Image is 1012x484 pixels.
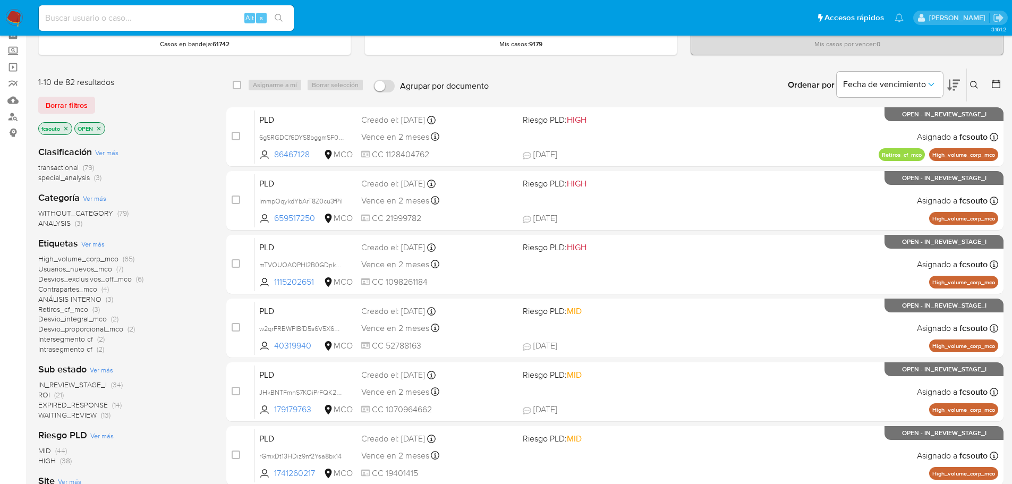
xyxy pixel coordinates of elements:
input: Buscar usuario o caso... [39,11,294,25]
p: felipe.cayon@mercadolibre.com [929,13,989,23]
span: Alt [245,13,254,23]
a: Salir [993,12,1004,23]
span: s [260,13,263,23]
button: search-icon [268,11,290,26]
a: Notificaciones [895,13,904,22]
span: 3.161.2 [991,25,1007,33]
span: Accesos rápidos [824,12,884,23]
